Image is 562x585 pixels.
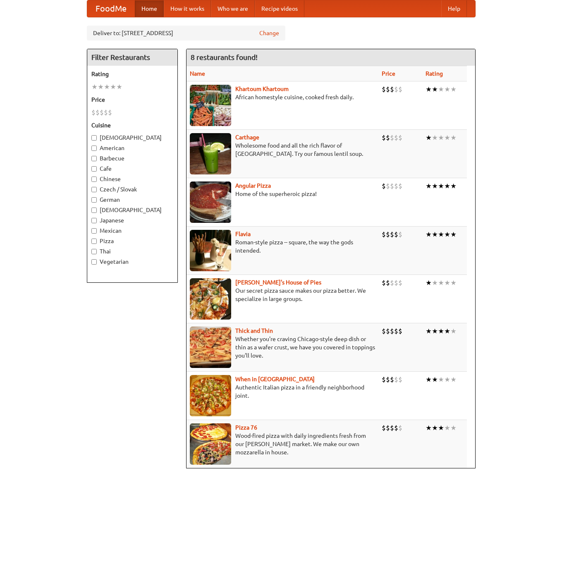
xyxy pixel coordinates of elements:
li: ★ [444,327,450,336]
li: ★ [444,85,450,94]
li: ★ [426,181,432,191]
img: flavia.jpg [190,230,231,271]
label: Thai [91,247,173,255]
li: $ [394,85,398,94]
input: Japanese [91,218,97,223]
li: ★ [438,327,444,336]
li: $ [386,133,390,142]
li: ★ [450,181,457,191]
a: Price [382,70,395,77]
li: ★ [426,375,432,384]
a: Home [135,0,164,17]
input: Chinese [91,177,97,182]
li: ★ [450,133,457,142]
li: ★ [426,133,432,142]
li: $ [390,327,394,336]
img: luigis.jpg [190,278,231,320]
li: ★ [444,375,450,384]
a: Flavia [235,231,251,237]
li: $ [390,423,394,432]
li: $ [390,230,394,239]
a: Recipe videos [255,0,304,17]
p: Our secret pizza sauce makes our pizza better. We specialize in large groups. [190,287,375,303]
img: wheninrome.jpg [190,375,231,416]
p: Roman-style pizza -- square, the way the gods intended. [190,238,375,255]
label: Pizza [91,237,173,245]
input: American [91,146,97,151]
a: When in [GEOGRAPHIC_DATA] [235,376,315,382]
li: ★ [450,375,457,384]
label: [DEMOGRAPHIC_DATA] [91,134,173,142]
li: $ [398,327,402,336]
img: khartoum.jpg [190,85,231,126]
li: $ [398,181,402,191]
li: $ [386,327,390,336]
img: carthage.jpg [190,133,231,174]
img: thick.jpg [190,327,231,368]
li: $ [390,133,394,142]
li: $ [394,327,398,336]
a: Thick and Thin [235,327,273,334]
li: ★ [432,278,438,287]
li: $ [382,278,386,287]
h4: Filter Restaurants [87,49,177,66]
li: ★ [432,423,438,432]
li: $ [382,230,386,239]
label: Vegetarian [91,258,173,266]
li: ★ [450,278,457,287]
li: $ [398,133,402,142]
li: ★ [116,82,122,91]
a: How it works [164,0,211,17]
li: ★ [426,327,432,336]
li: ★ [98,82,104,91]
img: angular.jpg [190,181,231,223]
li: $ [390,278,394,287]
li: ★ [438,181,444,191]
li: $ [398,278,402,287]
p: Whether you're craving Chicago-style deep dish or thin as a wafer crust, we have you covered in t... [190,335,375,360]
li: ★ [432,375,438,384]
li: $ [382,85,386,94]
input: Czech / Slovak [91,187,97,192]
div: Deliver to: [STREET_ADDRESS] [87,26,285,41]
li: ★ [426,278,432,287]
a: Change [259,29,279,37]
input: [DEMOGRAPHIC_DATA] [91,135,97,141]
a: [PERSON_NAME]'s House of Pies [235,279,321,286]
li: $ [108,108,112,117]
li: $ [394,423,398,432]
li: $ [382,133,386,142]
label: Barbecue [91,154,173,162]
a: Khartoum Khartoum [235,86,289,92]
p: Authentic Italian pizza in a friendly neighborhood joint. [190,383,375,400]
li: $ [390,375,394,384]
li: $ [386,423,390,432]
li: $ [398,423,402,432]
li: $ [386,375,390,384]
li: $ [386,181,390,191]
li: ★ [450,423,457,432]
li: ★ [432,327,438,336]
li: ★ [438,85,444,94]
input: Cafe [91,166,97,172]
li: ★ [444,230,450,239]
li: $ [386,278,390,287]
li: ★ [450,85,457,94]
li: ★ [110,82,116,91]
li: $ [386,230,390,239]
li: ★ [426,423,432,432]
p: Wholesome food and all the rich flavor of [GEOGRAPHIC_DATA]. Try our famous lentil soup. [190,141,375,158]
li: ★ [438,230,444,239]
li: ★ [432,230,438,239]
li: ★ [438,133,444,142]
a: Pizza 76 [235,424,257,431]
input: [DEMOGRAPHIC_DATA] [91,208,97,213]
li: $ [96,108,100,117]
label: Cafe [91,165,173,173]
li: ★ [444,423,450,432]
a: Name [190,70,205,77]
li: ★ [438,375,444,384]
